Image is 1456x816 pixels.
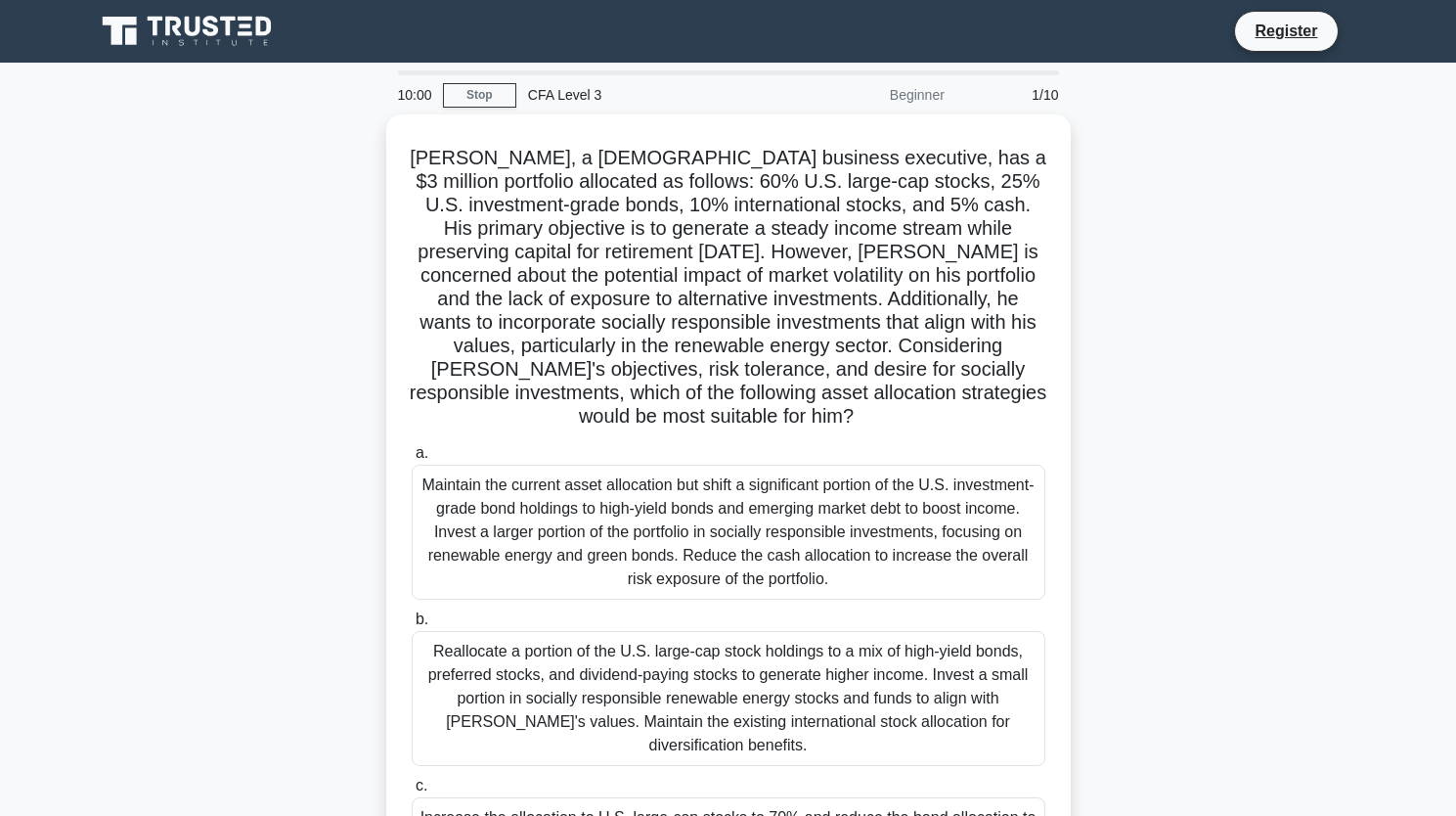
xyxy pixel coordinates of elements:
[386,75,443,114] div: 10:00
[410,146,1047,430] h5: [PERSON_NAME], a [DEMOGRAPHIC_DATA] business executive, has a $3 million portfolio allocated as f...
[412,631,1045,766] div: Reallocate a portion of the U.S. large-cap stock holdings to a mix of high-yield bonds, preferred...
[516,75,785,114] div: CFA Level 3
[416,444,428,461] span: a.
[412,465,1045,600] div: Maintain the current asset allocation but shift a significant portion of the U.S. investment-grad...
[416,611,428,627] span: b.
[443,83,516,108] a: Stop
[956,75,1071,114] div: 1/10
[1243,19,1329,43] a: Register
[785,75,956,114] div: Beginner
[416,777,427,793] span: c.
